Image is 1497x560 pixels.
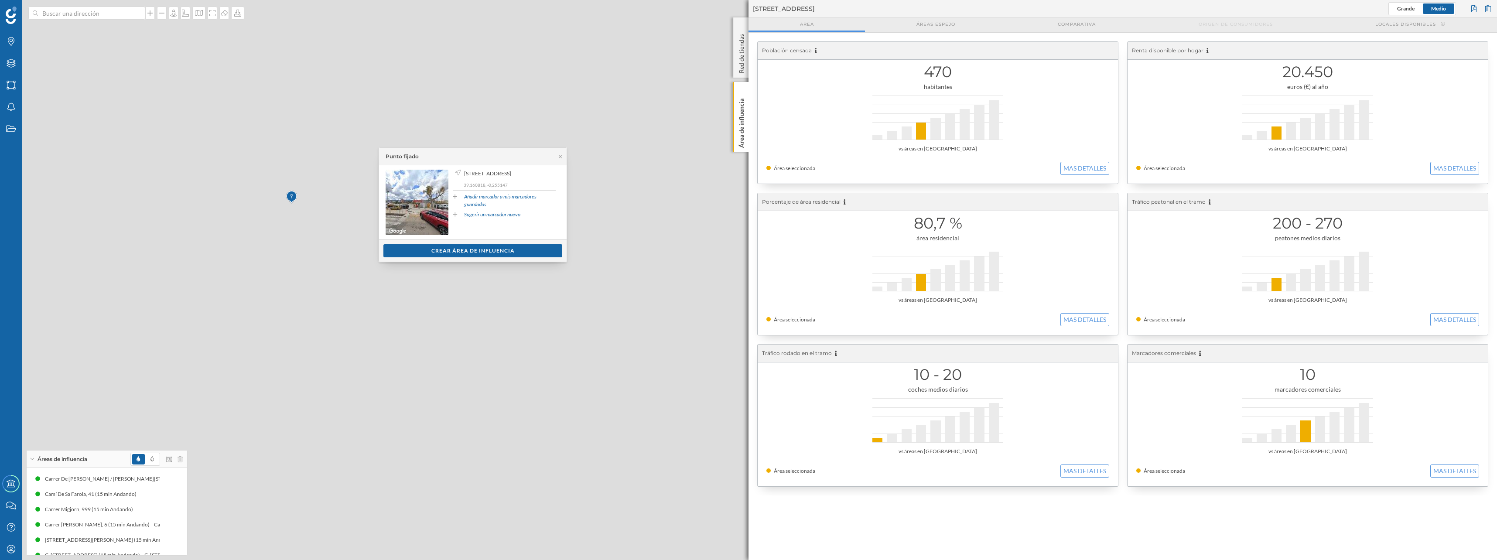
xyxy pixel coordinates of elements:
[40,520,149,529] div: Carrer [PERSON_NAME], 6 (15 min Andando)
[766,144,1109,153] div: vs áreas en [GEOGRAPHIC_DATA]
[1431,5,1446,12] span: Medio
[1397,5,1415,12] span: Grande
[1144,468,1185,474] span: Área seleccionada
[1430,162,1479,175] button: MAS DETALLES
[45,490,141,499] div: Camí De Sa Farola, 41 (15 min Andando)
[464,170,511,178] span: [STREET_ADDRESS]
[40,551,140,560] div: C. [STREET_ADDRESS] (15 min Andando)
[766,215,1109,232] h1: 80,7 %
[286,188,297,206] img: Marker
[464,182,556,188] p: 39,160818, -0,255147
[753,4,815,13] span: [STREET_ADDRESS]
[1128,193,1488,211] div: Tráfico peatonal en el tramo
[737,31,746,73] p: Red de tiendas
[386,170,448,235] img: streetview
[1136,366,1479,383] h1: 10
[1060,313,1109,326] button: MAS DETALLES
[45,505,137,514] div: Carrer Migjorn, 999 (15 min Andando)
[766,64,1109,80] h1: 470
[766,296,1109,304] div: vs áreas en [GEOGRAPHIC_DATA]
[149,520,258,529] div: Carrer [PERSON_NAME], 6 (15 min Andando)
[38,455,87,463] span: Áreas de influencia
[1128,345,1488,362] div: Marcadores comerciales
[758,193,1118,211] div: Porcentaje de área residencial
[1128,42,1488,60] div: Renta disponible por hogar
[737,95,746,148] p: Área de influencia
[6,7,17,24] img: Geoblink Logo
[766,366,1109,383] h1: 10 - 20
[1144,316,1185,323] span: Área seleccionada
[766,82,1109,91] div: habitantes
[38,536,173,544] div: [STREET_ADDRESS][PERSON_NAME] (15 min Andando)
[464,211,520,219] a: Sugerir un marcador nuevo
[1136,447,1479,456] div: vs áreas en [GEOGRAPHIC_DATA]
[1136,64,1479,80] h1: 20.450
[766,447,1109,456] div: vs áreas en [GEOGRAPHIC_DATA]
[1375,21,1436,27] span: Locales disponibles
[35,475,238,483] div: Carrer De [PERSON_NAME] / [PERSON_NAME][STREET_ADDRESS] (15 min Andando)
[1136,296,1479,304] div: vs áreas en [GEOGRAPHIC_DATA]
[1136,82,1479,91] div: euros (€) al año
[758,42,1118,60] div: Población censada
[1136,234,1479,242] div: peatones medios diarios
[766,385,1109,394] div: coches medios diarios
[1144,165,1185,171] span: Área seleccionada
[386,153,419,160] div: Punto fijado
[1136,215,1479,232] h1: 200 - 270
[758,345,1118,362] div: Tráfico rodado en el tramo
[774,165,815,171] span: Área seleccionada
[916,21,955,27] span: Áreas espejo
[464,193,556,208] a: Añadir marcador a mis marcadores guardados
[1058,21,1096,27] span: Comparativa
[800,21,814,27] span: Area
[17,6,48,14] span: Soporte
[774,468,815,474] span: Área seleccionada
[1060,464,1109,478] button: MAS DETALLES
[766,234,1109,242] div: área residencial
[774,316,815,323] span: Área seleccionada
[1430,313,1479,326] button: MAS DETALLES
[1136,144,1479,153] div: vs áreas en [GEOGRAPHIC_DATA]
[1199,21,1273,27] span: Origen de consumidores
[140,551,239,560] div: C. [STREET_ADDRESS] (15 min Andando)
[1430,464,1479,478] button: MAS DETALLES
[1060,162,1109,175] button: MAS DETALLES
[1136,385,1479,394] div: marcadores comerciales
